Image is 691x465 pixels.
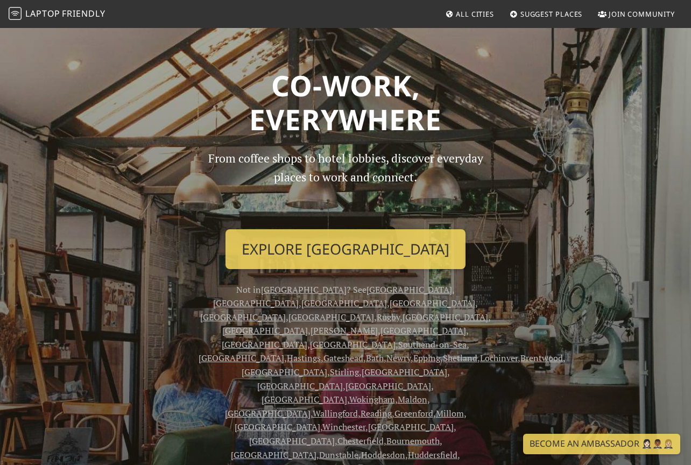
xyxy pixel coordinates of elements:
h1: Co-work, Everywhere [45,68,646,137]
a: [GEOGRAPHIC_DATA] [380,325,466,336]
a: Maldon [398,393,427,405]
a: Millom [436,407,464,419]
a: Chesterfield [337,435,384,447]
a: Rugby [377,311,400,323]
a: Lochinver [480,352,518,364]
a: LaptopFriendly LaptopFriendly [9,5,105,24]
a: [GEOGRAPHIC_DATA] [345,380,431,392]
a: [GEOGRAPHIC_DATA] [261,284,347,295]
a: Hoddesdon [361,449,405,461]
a: [GEOGRAPHIC_DATA] [222,339,307,350]
a: [GEOGRAPHIC_DATA] [368,421,454,433]
a: [PERSON_NAME] [311,325,378,336]
a: Suggest Places [505,4,587,24]
a: All Cities [441,4,498,24]
span: All Cities [456,9,494,19]
a: Southend-on-Sea [398,339,467,350]
a: Greenford [394,407,433,419]
p: From coffee shops to hotel lobbies, discover everyday places to work and connect. [199,149,492,221]
a: [GEOGRAPHIC_DATA] [199,352,284,364]
img: LaptopFriendly [9,7,22,20]
a: [GEOGRAPHIC_DATA] [225,407,311,419]
a: [GEOGRAPHIC_DATA] [362,366,447,378]
a: Huddersfield [408,449,457,461]
a: [GEOGRAPHIC_DATA] [301,297,387,309]
a: Dunstable [319,449,358,461]
a: [GEOGRAPHIC_DATA] [262,393,347,405]
span: Friendly [62,8,105,19]
a: [GEOGRAPHIC_DATA] [288,311,374,323]
a: Join Community [594,4,679,24]
a: Epping [413,352,440,364]
a: [GEOGRAPHIC_DATA] [242,366,327,378]
a: Wallingford [313,407,358,419]
a: Explore [GEOGRAPHIC_DATA] [225,229,466,269]
span: Join Community [609,9,675,19]
a: Newry [386,352,411,364]
a: [GEOGRAPHIC_DATA] [213,297,299,309]
a: Become an Ambassador 🤵🏻‍♀️🤵🏾‍♂️🤵🏼‍♀️ [523,434,680,454]
a: [GEOGRAPHIC_DATA] [235,421,320,433]
a: [GEOGRAPHIC_DATA] [390,297,475,309]
a: Reading [361,407,392,419]
a: Bath [366,352,384,364]
a: [GEOGRAPHIC_DATA] [231,449,316,461]
span: Laptop [25,8,60,19]
a: [GEOGRAPHIC_DATA] [222,325,308,336]
a: [GEOGRAPHIC_DATA] [249,435,335,447]
a: Stirling [330,366,359,378]
a: Wokingham [349,393,395,405]
a: Shetland [443,352,477,364]
a: Brentwood [520,352,563,364]
span: Suggest Places [520,9,583,19]
a: [GEOGRAPHIC_DATA] [310,339,396,350]
a: [GEOGRAPHIC_DATA] [257,380,343,392]
a: Bournemouth [386,435,440,447]
a: Winchester [322,421,365,433]
a: Hastings [287,352,321,364]
a: [GEOGRAPHIC_DATA] [403,311,488,323]
a: Gateshead [323,352,363,364]
a: [GEOGRAPHIC_DATA] [366,284,452,295]
a: [GEOGRAPHIC_DATA] [200,311,286,323]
